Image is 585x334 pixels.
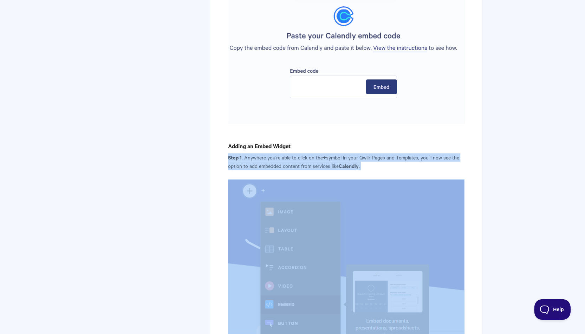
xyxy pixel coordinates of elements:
p: . Anywhere you're able to click on the symbol in your Qwilr Pages and Templates, you'll now see t... [228,153,464,170]
strong: Step 1 [228,153,241,161]
iframe: Toggle Customer Support [534,299,571,320]
strong: + [323,153,326,161]
strong: Calendly [338,162,358,169]
h4: Adding an Embed Widget [228,142,464,150]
